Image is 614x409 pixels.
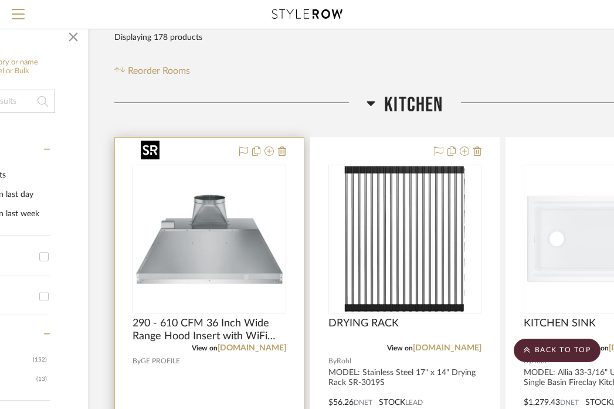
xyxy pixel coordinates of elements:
[136,166,283,312] img: 290 - 610 CFM 36 Inch Wide Range Hood Insert with WiFi Connect
[218,344,286,352] a: [DOMAIN_NAME]
[141,356,180,367] span: GE PROFILE
[413,344,481,352] a: [DOMAIN_NAME]
[192,345,218,352] span: View on
[133,356,141,367] span: By
[328,317,399,330] span: DRYING RACK
[133,165,286,313] div: 0
[114,26,202,49] div: Displaying 178 products
[133,317,286,343] span: 290 - 610 CFM 36 Inch Wide Range Hood Insert with WiFi Connect
[128,64,190,78] span: Reorder Rooms
[384,93,443,118] span: Kitchen
[331,166,478,312] img: DRYING RACK
[36,370,47,388] div: (13)
[387,345,413,352] span: View on
[524,317,596,330] span: KITCHEN SINK
[62,23,85,46] button: Close
[33,350,47,369] div: (152)
[514,339,601,362] scroll-to-top-button: BACK TO TOP
[328,356,337,367] span: By
[337,356,351,367] span: Rohl
[114,64,190,78] button: Reorder Rooms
